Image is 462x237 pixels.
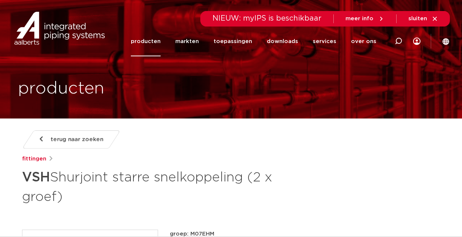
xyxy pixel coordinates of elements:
[351,26,376,56] a: over ons
[131,26,161,56] a: producten
[267,26,298,56] a: downloads
[408,16,427,21] span: sluiten
[212,15,322,22] span: NIEUW: myIPS is beschikbaar
[345,15,384,22] a: meer info
[22,166,298,206] h1: Shurjoint starre snelkoppeling (2 x groef)
[214,26,252,56] a: toepassingen
[18,77,104,100] h1: producten
[22,130,120,149] a: terug naar zoeken
[345,16,373,21] span: meer info
[313,26,336,56] a: services
[131,26,376,56] nav: Menu
[413,26,420,56] div: my IPS
[408,15,438,22] a: sluiten
[175,26,199,56] a: markten
[22,155,46,163] a: fittingen
[22,171,50,184] strong: VSH
[51,134,103,145] span: terug naar zoeken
